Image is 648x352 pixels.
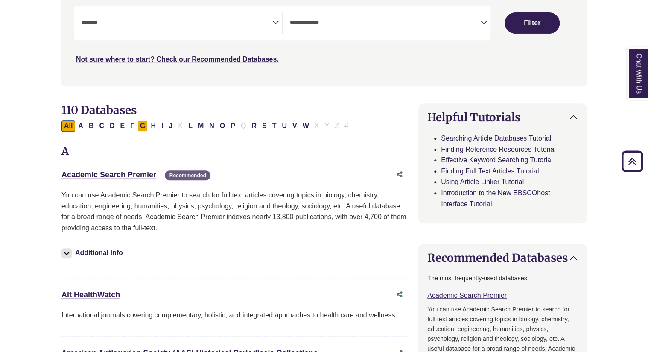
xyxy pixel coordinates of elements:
span: Recommended [165,170,210,180]
button: Filter Results A [76,120,86,132]
button: Filter Results L [186,120,195,132]
button: Filter Results V [290,120,300,132]
a: Academic Search Premier [61,170,156,179]
a: Searching Article Databases Tutorial [441,135,551,142]
button: Additional Info [61,247,126,259]
p: The most frequently-used databases [427,273,578,283]
button: Filter Results E [118,120,128,132]
button: Filter Results M [196,120,206,132]
button: All [61,120,75,132]
button: Filter Results T [270,120,279,132]
button: Filter Results S [260,120,269,132]
button: Filter Results F [128,120,137,132]
textarea: Search [81,20,272,27]
button: Filter Results O [217,120,228,132]
a: Academic Search Premier [427,292,507,299]
a: Not sure where to start? Check our Recommended Databases. [76,56,279,63]
button: Share this database [391,287,408,303]
button: Recommended Databases [419,244,586,271]
span: 110 Databases [61,103,137,117]
a: Alt HealthWatch [61,290,120,299]
button: Filter Results I [159,120,166,132]
button: Share this database [391,167,408,183]
button: Filter Results B [86,120,96,132]
button: Filter Results H [148,120,158,132]
button: Filter Results G [137,120,148,132]
p: You can use Academic Search Premier to search for full text articles covering topics in biology, ... [61,190,408,233]
h3: A [61,145,408,158]
button: Filter Results N [207,120,217,132]
button: Filter Results C [96,120,107,132]
button: Filter Results J [166,120,175,132]
button: Filter Results D [107,120,117,132]
button: Filter Results P [228,120,238,132]
a: Effective Keyword Searching Tutorial [441,156,552,164]
a: Introduction to the New EBSCOhost Interface Tutorial [441,189,550,208]
textarea: Search [289,20,481,27]
p: International journals covering complementary, holistic, and integrated approaches to health care... [61,310,408,321]
button: Submit for Search Results [505,12,559,34]
button: Filter Results U [279,120,289,132]
a: Finding Full Text Articles Tutorial [441,167,539,175]
button: Filter Results R [249,120,259,132]
button: Filter Results W [300,120,312,132]
a: Back to Top [619,155,646,167]
a: Using Article Linker Tutorial [441,178,524,185]
button: Helpful Tutorials [419,104,586,131]
a: Finding Reference Resources Tutorial [441,146,556,153]
div: Alpha-list to filter by first letter of database name [61,122,352,129]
